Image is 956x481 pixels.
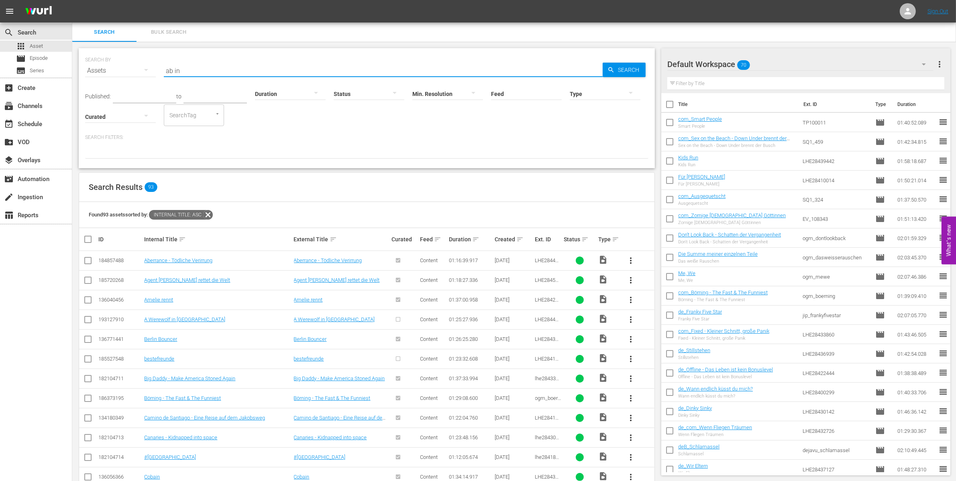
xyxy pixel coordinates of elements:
a: Kids Run [678,155,698,161]
td: LHE28410014 [799,171,872,190]
span: Episode [875,195,885,204]
div: [DATE] [495,257,532,263]
a: com_Ausgequetscht [678,193,726,199]
a: com_Börning - The Fast & The Funniest [678,289,768,296]
td: ogm_dontlookback [799,228,872,248]
div: 134180349 [98,415,142,421]
div: Wir Eltern [678,471,708,476]
span: Bulk Search [141,28,196,37]
span: Content [420,297,438,303]
span: more_vert [626,334,636,344]
span: Episode [875,387,885,397]
a: de_Stillstehen [678,347,710,353]
td: SQ1_324 [799,190,872,209]
span: Video [598,373,608,383]
span: to [176,93,181,100]
td: 01:42:54.028 [894,344,938,363]
div: 01:26:25.280 [449,336,492,342]
div: 136771441 [98,336,142,342]
span: Content [420,434,438,440]
span: Video [598,393,608,402]
span: Content [420,356,438,362]
span: more_vert [626,354,636,364]
span: reorder [938,252,948,262]
span: Video [598,471,608,481]
div: Internal Title [144,234,291,244]
td: 01:43:46.505 [894,325,938,344]
span: reorder [938,387,948,397]
span: layers [4,155,14,165]
span: apps [16,41,26,51]
span: Episode [875,253,885,262]
div: Zornige [DEMOGRAPHIC_DATA] Göttinnen [678,220,786,225]
span: Content [420,454,438,460]
td: 01:37:50.570 [894,190,938,209]
div: [DATE] [495,297,532,303]
div: 01:29:08.600 [449,395,492,401]
span: menu [5,6,14,16]
img: ans4CAIJ8jUAAAAAAAAAAAAAAAAAAAAAAAAgQb4GAAAAAAAAAAAAAAAAAAAAAAAAJMjXAAAAAAAAAAAAAAAAAAAAAAAAgAT5G... [19,2,58,21]
button: more_vert [935,55,944,74]
td: LHE28439442 [799,151,872,171]
div: Assets [85,59,156,82]
div: Schlamassel [678,451,720,457]
td: 02:07:46.386 [894,267,938,286]
span: reorder [938,406,948,416]
div: Kids Run [678,162,698,167]
td: LHE28436939 [799,344,872,363]
a: Berlin Bouncer [144,336,177,342]
button: more_vert [621,290,640,310]
span: more_vert [626,295,636,305]
span: Video [598,294,608,304]
span: create_new_folder [4,137,14,147]
span: more_vert [626,256,636,265]
a: Cobain [144,474,160,480]
div: Status [564,234,596,244]
span: Episode [875,310,885,320]
span: reorder [938,349,948,358]
div: Ext. ID [535,236,562,243]
a: Cobain [294,474,310,480]
span: lhe28430982 [535,434,559,446]
button: Open [214,110,221,118]
a: bestefreunde [144,356,174,362]
div: 01:18:27.336 [449,277,492,283]
td: 01:46:36.142 [894,402,938,421]
div: Duration [449,234,492,244]
div: 182104714 [98,454,142,460]
td: 01:42:34.815 [894,132,938,151]
div: 01:23:32.608 [449,356,492,362]
a: Canaries - Kidnapped into space [144,434,217,440]
span: sort [612,236,619,243]
a: Die Summe meiner einzelnen Teile [678,251,758,257]
button: more_vert [621,310,640,329]
span: Episode [875,465,885,474]
td: 01:39:09.410 [894,286,938,306]
span: reorder [938,310,948,320]
a: bestefreunde [294,356,324,362]
button: more_vert [621,271,640,290]
div: 01:22:04.760 [449,415,492,421]
span: sort [472,236,479,243]
p: Search Filters: [85,134,648,141]
span: sort [434,236,441,243]
span: sort [516,236,524,243]
td: 01:38:38.489 [894,363,938,383]
div: [DATE] [495,356,532,362]
span: LHE28413961 [535,356,561,368]
span: sort [330,236,337,243]
span: lhe28433884 [535,375,559,387]
div: 01:37:00.958 [449,297,492,303]
a: Me, We [678,270,695,276]
span: LHE28415439 [535,415,561,427]
div: [DATE] [495,336,532,342]
a: Börning - The Fast & The Funniest [144,395,221,401]
a: Börning - The Fast & The Funniest [294,395,371,401]
td: ogm_dasweisserauschen [799,248,872,267]
span: sort [179,236,186,243]
a: de_Dinky Sinky [678,405,712,411]
div: [DATE] [495,316,532,322]
span: Episode [875,214,885,224]
span: reorder [938,156,948,165]
span: reorder [938,445,948,455]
